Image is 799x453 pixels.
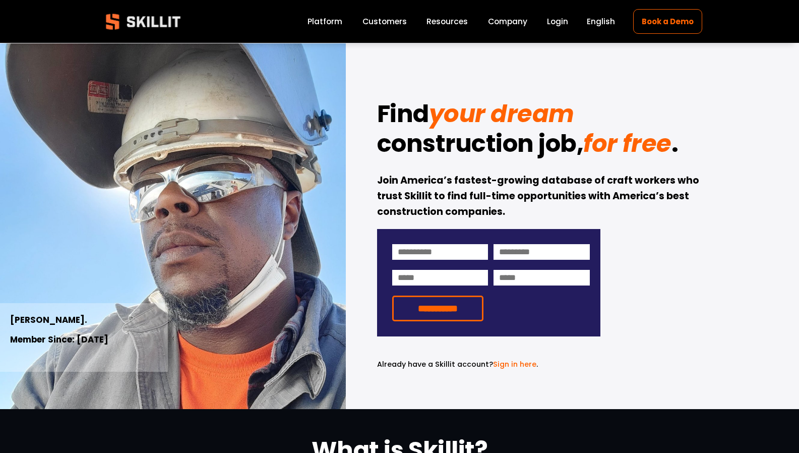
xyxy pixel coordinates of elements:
p: . [377,359,600,370]
a: Book a Demo [633,9,702,34]
em: for free [583,127,671,160]
a: Customers [362,15,407,28]
a: Login [547,15,568,28]
span: Resources [426,16,468,27]
strong: Join America’s fastest-growing database of craft workers who trust Skillit to find full-time oppo... [377,174,701,218]
a: folder dropdown [426,15,468,28]
div: language picker [587,15,615,28]
strong: Find [377,97,429,131]
a: Company [488,15,527,28]
a: Sign in here [493,359,536,369]
span: Already have a Skillit account? [377,359,493,369]
a: Platform [308,15,342,28]
strong: construction job, [377,127,584,160]
span: English [587,16,615,27]
strong: Member Since: [DATE] [10,333,108,346]
img: Skillit [97,7,189,37]
strong: . [671,127,679,160]
em: your dream [429,97,574,131]
strong: [PERSON_NAME]. [10,314,87,326]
